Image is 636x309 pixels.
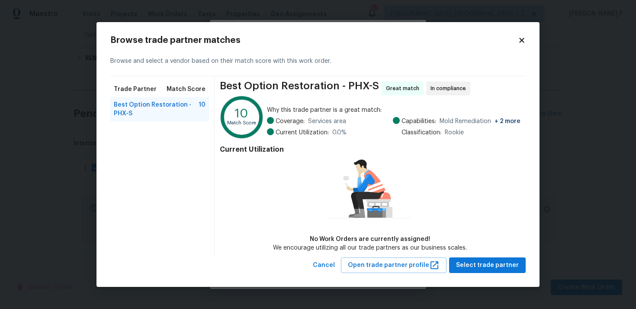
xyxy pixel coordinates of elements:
span: Classification: [402,128,441,137]
text: 10 [235,107,248,119]
span: 10 [199,101,206,118]
span: Best Option Restoration - PHX-S [114,101,199,118]
span: Mold Remediation [440,117,520,126]
span: In compliance [430,84,469,93]
h2: Browse trade partner matches [110,36,518,45]
span: Capabilities: [402,117,436,126]
button: Cancel [309,257,338,273]
button: Select trade partner [449,257,526,273]
span: Match Score [167,85,206,94]
div: No Work Orders are currently assigned! [273,235,467,244]
span: Coverage: [276,117,305,126]
span: 0.0 % [332,128,347,137]
text: Match Score [227,120,256,125]
span: Services area [308,117,346,126]
div: Browse and select a vendor based on their match score with this work order. [110,46,526,76]
span: Open trade partner profile [348,260,440,271]
span: Trade Partner [114,85,157,94]
span: Great match [386,84,423,93]
button: Open trade partner profile [341,257,446,273]
div: We encourage utilizing all our trade partners as our business scales. [273,244,467,252]
h4: Current Utilization [220,145,520,154]
span: Best Option Restoration - PHX-S [220,81,379,95]
span: Why this trade partner is a great match: [267,106,520,114]
span: + 2 more [495,118,520,124]
span: Current Utilization: [276,128,329,137]
span: Cancel [313,260,335,271]
span: Rookie [445,128,464,137]
span: Select trade partner [456,260,519,271]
